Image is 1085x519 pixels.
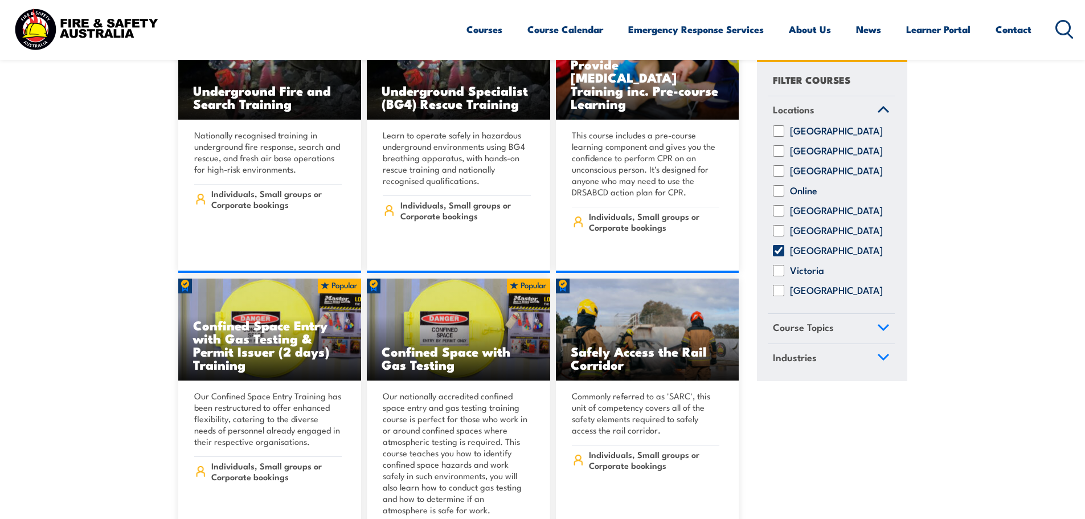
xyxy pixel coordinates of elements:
[773,72,850,87] h4: FILTER COURSES
[773,102,814,117] span: Locations
[768,96,895,126] a: Locations
[193,318,347,371] h3: Confined Space Entry with Gas Testing & Permit Issuer (2 days) Training
[773,320,834,336] span: Course Topics
[589,211,719,232] span: Individuals, Small groups or Corporate bookings
[178,18,362,120] img: Underground mine rescue
[556,279,739,381] a: Safely Access the Rail Corridor
[856,14,881,44] a: News
[400,199,531,221] span: Individuals, Small groups or Corporate bookings
[790,206,883,217] label: [GEOGRAPHIC_DATA]
[790,265,824,277] label: Victoria
[773,350,817,365] span: Industries
[178,18,362,120] a: Underground Fire and Search Training
[789,14,831,44] a: About Us
[571,58,724,110] h3: Provide [MEDICAL_DATA] Training inc. Pre-course Learning
[790,146,883,157] label: [GEOGRAPHIC_DATA]
[628,14,764,44] a: Emergency Response Services
[556,279,739,381] img: Fire Team Operations
[556,18,739,120] a: Provide [MEDICAL_DATA] Training inc. Pre-course Learning
[466,14,502,44] a: Courses
[790,226,883,237] label: [GEOGRAPHIC_DATA]
[211,188,342,210] span: Individuals, Small groups or Corporate bookings
[178,279,362,381] img: Confined Space Entry
[790,166,883,177] label: [GEOGRAPHIC_DATA]
[367,18,550,120] a: Underground Specialist (BG4) Rescue Training
[193,84,347,110] h3: Underground Fire and Search Training
[194,390,342,447] p: Our Confined Space Entry Training has been restructured to offer enhanced flexibility, catering t...
[194,129,342,175] p: Nationally recognised training in underground fire response, search and rescue, and fresh air bas...
[790,186,817,197] label: Online
[382,84,535,110] h3: Underground Specialist (BG4) Rescue Training
[556,18,739,120] img: Low Voltage Rescue and Provide CPR
[768,314,895,344] a: Course Topics
[178,279,362,381] a: Confined Space Entry with Gas Testing & Permit Issuer (2 days) Training
[790,285,883,297] label: [GEOGRAPHIC_DATA]
[768,344,895,374] a: Industries
[790,246,883,257] label: [GEOGRAPHIC_DATA]
[383,129,531,186] p: Learn to operate safely in hazardous underground environments using BG4 breathing apparatus, with...
[572,390,720,436] p: Commonly referred to as 'SARC', this unit of competency covers all of the safety elements require...
[211,460,342,482] span: Individuals, Small groups or Corporate bookings
[790,126,883,137] label: [GEOGRAPHIC_DATA]
[996,14,1031,44] a: Contact
[589,449,719,471] span: Individuals, Small groups or Corporate bookings
[367,18,550,120] img: Underground mine rescue
[383,390,531,516] p: Our nationally accredited confined space entry and gas testing training course is perfect for tho...
[527,14,603,44] a: Course Calendar
[906,14,971,44] a: Learner Portal
[571,345,724,371] h3: Safely Access the Rail Corridor
[367,279,550,381] a: Confined Space with Gas Testing
[367,279,550,381] img: Confined Space Entry
[382,345,535,371] h3: Confined Space with Gas Testing
[572,129,720,198] p: This course includes a pre-course learning component and gives you the confidence to perform CPR ...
